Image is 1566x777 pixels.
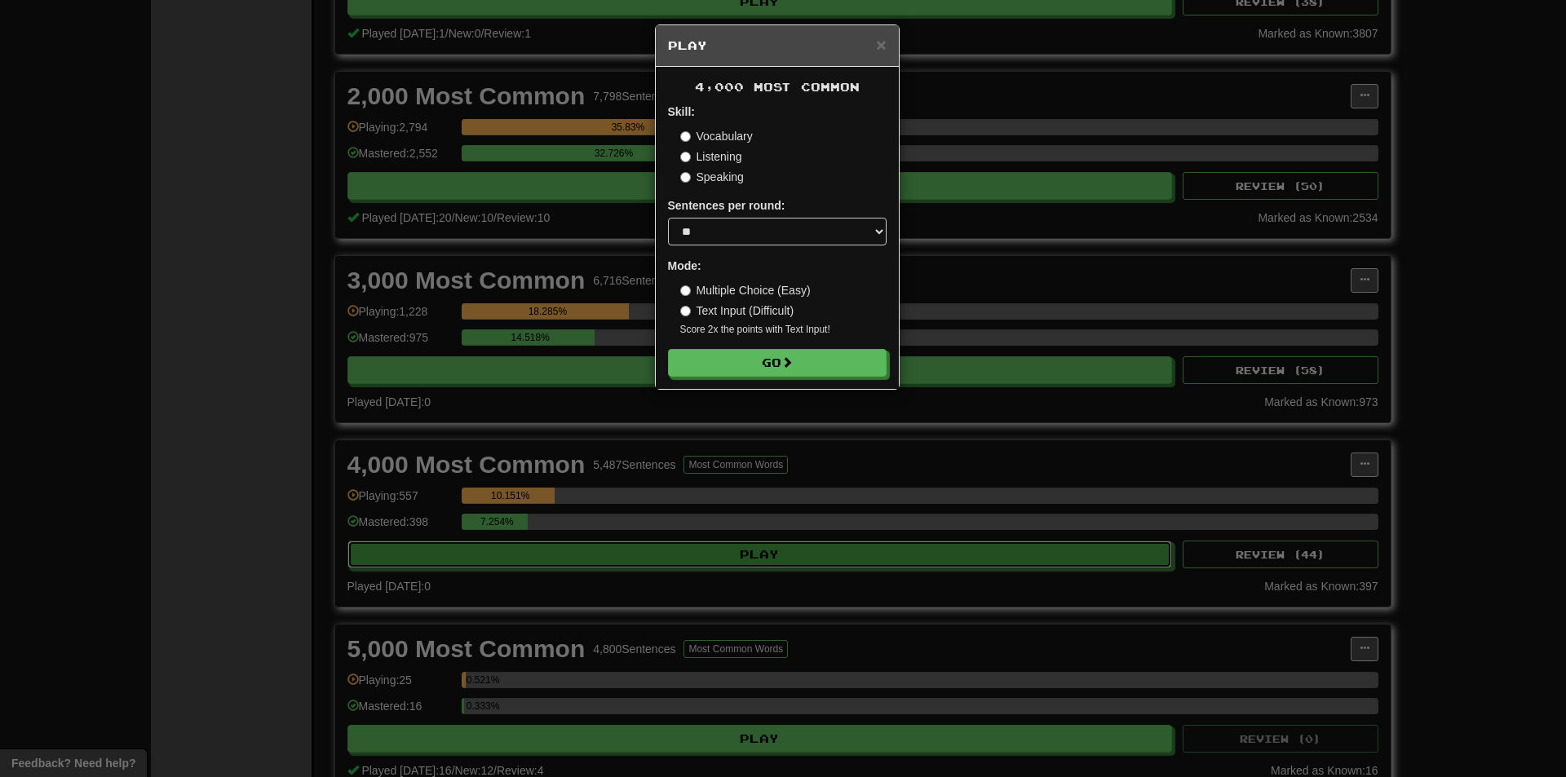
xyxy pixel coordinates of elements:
[668,349,887,377] button: Go
[668,105,695,118] strong: Skill:
[695,80,860,94] span: 4,000 Most Common
[680,148,742,165] label: Listening
[680,131,691,142] input: Vocabulary
[680,282,811,298] label: Multiple Choice (Easy)
[876,35,886,54] span: ×
[680,323,887,337] small: Score 2x the points with Text Input !
[680,302,794,319] label: Text Input (Difficult)
[680,285,691,296] input: Multiple Choice (Easy)
[680,306,691,316] input: Text Input (Difficult)
[680,152,691,162] input: Listening
[680,128,753,144] label: Vocabulary
[668,38,887,54] h5: Play
[680,172,691,183] input: Speaking
[668,197,785,214] label: Sentences per round:
[668,259,701,272] strong: Mode:
[876,36,886,53] button: Close
[680,169,744,185] label: Speaking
